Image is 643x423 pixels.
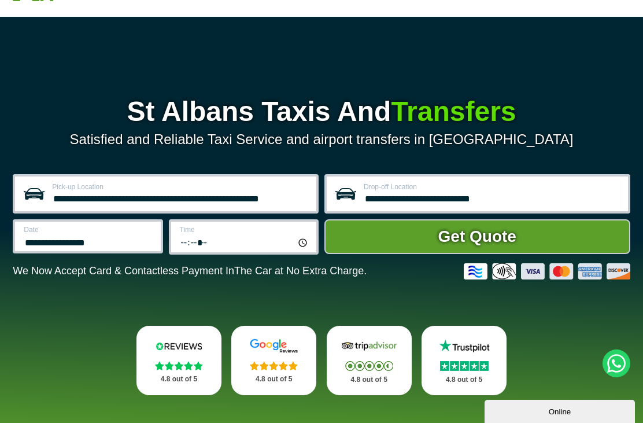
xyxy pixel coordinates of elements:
img: Tripadvisor [339,339,399,354]
a: Reviews.io Stars 4.8 out of 5 [136,326,221,395]
span: Transfers [391,96,516,127]
img: Stars [440,361,489,371]
img: Trustpilot [434,339,494,354]
a: Trustpilot Stars 4.8 out of 5 [422,326,507,395]
p: 4.8 out of 5 [339,373,399,387]
label: Time [180,226,309,233]
img: Stars [155,361,203,370]
label: Drop-off Location [364,183,621,190]
p: Satisfied and Reliable Taxi Service and airport transfers in [GEOGRAPHIC_DATA] [13,131,630,148]
iframe: chat widget [485,398,637,423]
h1: St Albans Taxis And [13,98,630,126]
label: Pick-up Location [52,183,309,190]
label: Date [24,226,153,233]
a: Tripadvisor Stars 4.8 out of 5 [327,326,412,395]
p: 4.8 out of 5 [244,372,304,387]
p: 4.8 out of 5 [149,372,209,387]
button: Get Quote [324,219,630,254]
img: Credit And Debit Cards [464,263,630,279]
p: 4.8 out of 5 [434,373,494,387]
a: Google Stars 4.8 out of 5 [231,326,316,395]
img: Stars [250,361,298,370]
img: Reviews.io [149,339,209,354]
img: Stars [345,361,393,371]
img: Google [244,339,304,354]
p: We Now Accept Card & Contactless Payment In [13,265,367,277]
span: The Car at No Extra Charge. [234,265,367,277]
